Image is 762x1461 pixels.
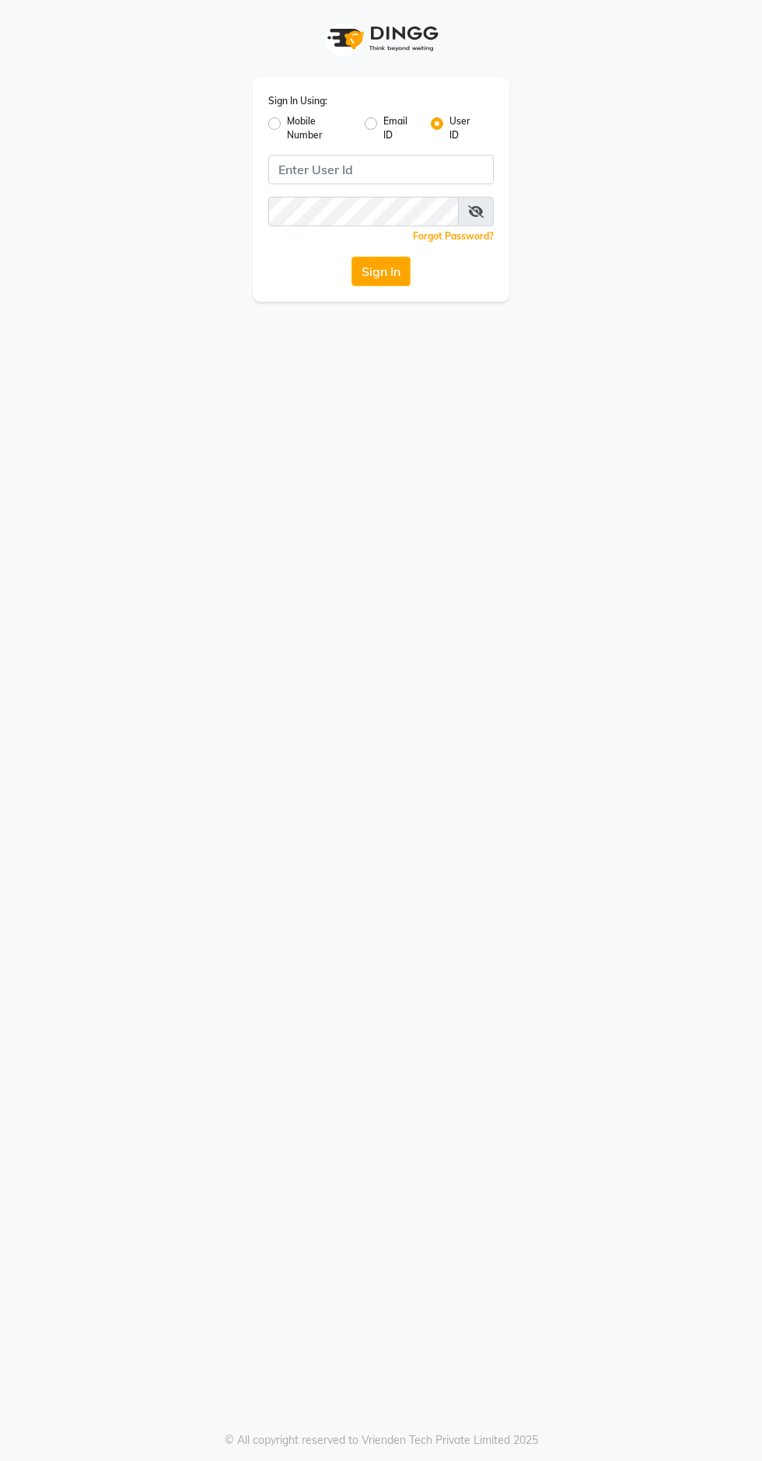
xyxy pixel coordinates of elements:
input: Username [268,155,494,184]
button: Sign In [351,257,411,286]
label: Sign In Using: [268,94,327,108]
label: User ID [449,114,481,142]
img: logo1.svg [319,16,443,61]
label: Email ID [383,114,418,142]
input: Username [268,197,459,226]
label: Mobile Number [287,114,352,142]
a: Forgot Password? [413,230,494,242]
